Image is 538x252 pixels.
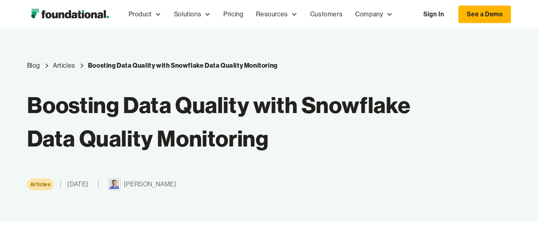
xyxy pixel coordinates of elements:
[174,9,201,20] div: Solutions
[27,88,435,155] h1: Boosting Data Quality with Snowflake Data Quality Monitoring
[355,9,383,20] div: Company
[53,61,75,71] a: Category
[88,61,278,71] div: Boosting Data Quality with Snowflake Data Quality Monitoring
[53,61,75,71] div: Articles
[30,180,51,189] div: Articles
[88,61,278,71] a: Current blog
[415,6,452,23] a: Sign In
[458,6,511,23] a: See a Demo
[129,9,152,20] div: Product
[124,179,176,189] div: [PERSON_NAME]
[67,179,88,189] div: [DATE]
[27,61,40,71] a: Blog
[304,1,349,27] a: Customers
[217,1,250,27] a: Pricing
[256,9,288,20] div: Resources
[27,178,54,190] a: Category
[27,6,113,22] img: Foundational Logo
